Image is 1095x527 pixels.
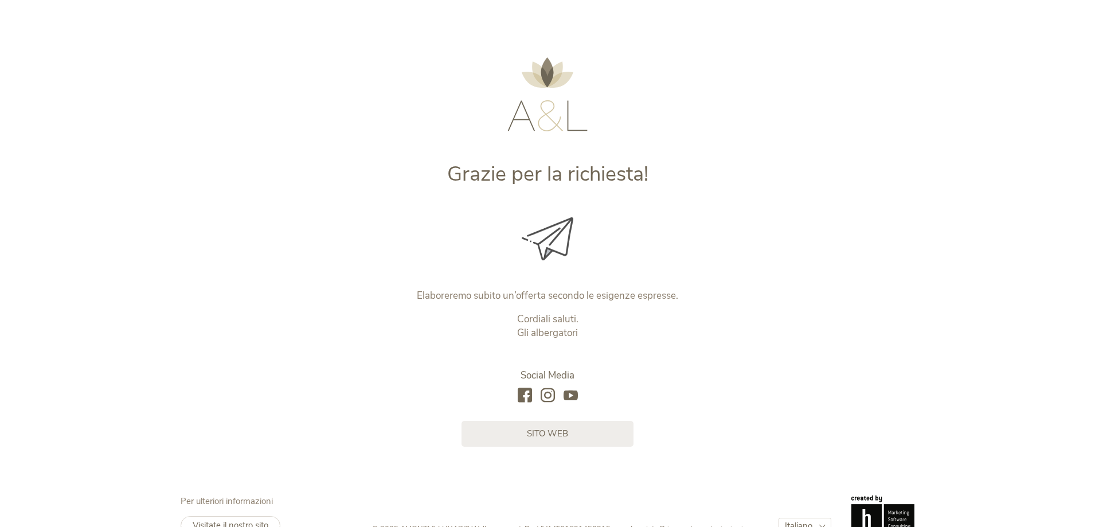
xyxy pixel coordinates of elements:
[308,289,787,303] p: Elaboreremo subito un’offerta secondo le esigenze espresse.
[507,57,588,131] img: AMONTI & LUNARIS Wellnessresort
[447,160,648,188] span: Grazie per la richiesta!
[462,421,633,447] a: sito web
[527,428,568,440] span: sito web
[521,369,574,382] span: Social Media
[541,388,555,404] a: instagram
[518,388,532,404] a: facebook
[564,388,578,404] a: youtube
[308,313,787,340] p: Cordiali saluti. Gli albergatori
[522,217,573,260] img: Grazie per la richiesta!
[181,495,273,507] span: Per ulteriori informazioni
